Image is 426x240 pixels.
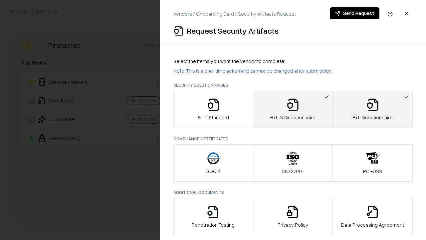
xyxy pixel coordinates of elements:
p: Data Processing Agreement [341,221,404,228]
p: Select the items you want the vendor to complete: [173,58,413,65]
p: SOC 2 [206,168,220,175]
p: B+L Questionnaire [352,114,393,121]
p: Request Security Artifacts [187,25,279,36]
button: Penetration Testing [173,198,253,235]
button: PCI-DSS [332,144,413,182]
button: B+L Questionnaire [332,91,413,128]
p: ISO 27001 [282,168,304,175]
button: Data Processing Agreement [332,198,413,235]
p: Security Questionnaires [173,82,413,88]
p: Privacy Policy [278,221,308,228]
p: Note: This is a one-time action and cannot be changed after submission. [173,67,413,74]
button: B+L AI Questionnaire [253,91,333,128]
p: Penetration Testing [192,221,235,228]
button: Privacy Policy [253,198,333,235]
button: ISO 27001 [253,144,333,182]
p: B+L AI Questionnaire [270,114,316,121]
button: Send Request [330,7,379,19]
p: PCI-DSS [363,168,382,175]
button: Shift Standard [173,91,253,128]
p: Additional Documents [173,190,413,195]
p: Shift Standard [198,114,229,121]
p: Vendors / Onboarding Card / Security Artifacts Request [173,10,296,17]
p: Compliance Certificates [173,136,413,142]
button: SOC 2 [173,144,253,182]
